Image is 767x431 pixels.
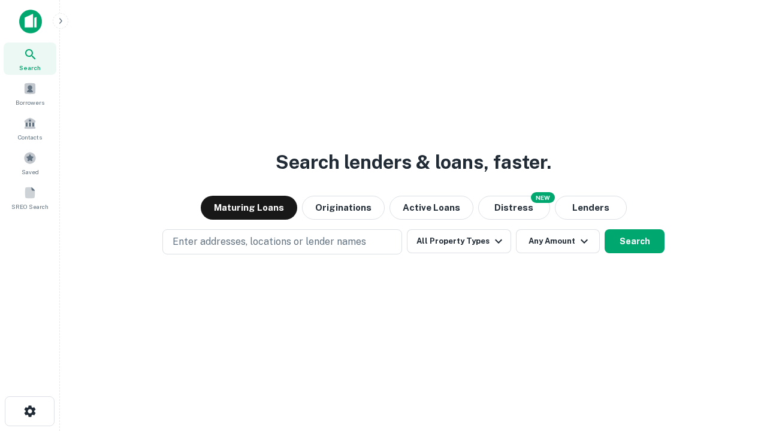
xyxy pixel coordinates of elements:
[19,10,42,34] img: capitalize-icon.png
[531,192,555,203] div: NEW
[18,132,42,142] span: Contacts
[201,196,297,220] button: Maturing Loans
[4,112,56,144] a: Contacts
[22,167,39,177] span: Saved
[11,202,49,211] span: SREO Search
[389,196,473,220] button: Active Loans
[4,147,56,179] a: Saved
[707,335,767,393] iframe: Chat Widget
[605,229,665,253] button: Search
[173,235,366,249] p: Enter addresses, locations or lender names
[276,148,551,177] h3: Search lenders & loans, faster.
[4,43,56,75] a: Search
[16,98,44,107] span: Borrowers
[478,196,550,220] button: Search distressed loans with lien and other non-mortgage details.
[4,181,56,214] a: SREO Search
[302,196,385,220] button: Originations
[407,229,511,253] button: All Property Types
[19,63,41,72] span: Search
[555,196,627,220] button: Lenders
[4,77,56,110] a: Borrowers
[162,229,402,254] button: Enter addresses, locations or lender names
[516,229,600,253] button: Any Amount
